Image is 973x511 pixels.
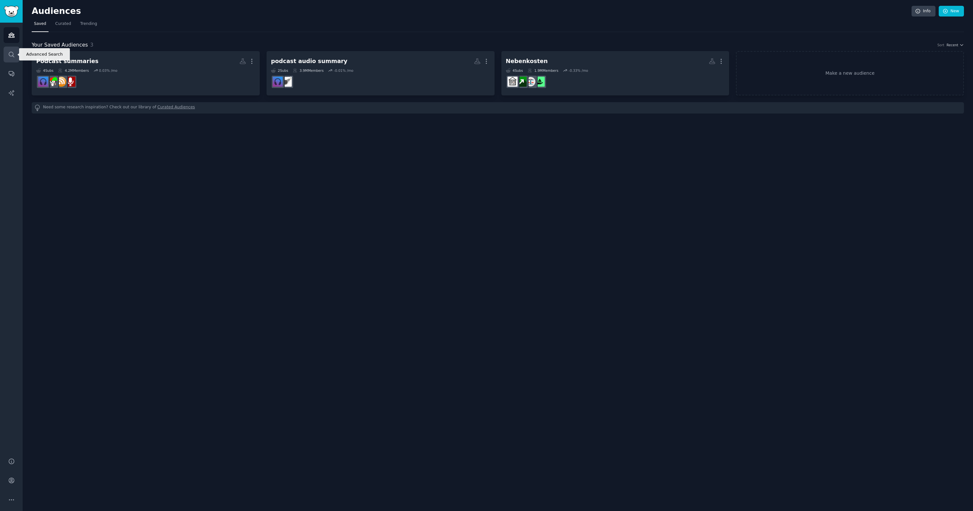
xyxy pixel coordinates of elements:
[526,77,536,87] img: LegaladviceGerman
[334,68,354,73] div: -0.01 % /mo
[517,77,527,87] img: Finanzen
[32,41,88,49] span: Your Saved Audiences
[528,68,558,73] div: 1.9M Members
[90,42,93,48] span: 3
[946,43,958,47] span: Recent
[4,6,19,17] img: GummySearch logo
[47,77,57,87] img: podcasting
[32,19,49,32] a: Saved
[36,68,53,73] div: 4 Sub s
[939,6,964,17] a: New
[535,77,545,87] img: Ratschlag
[58,68,89,73] div: 4.2M Members
[736,51,964,95] a: Make a new audience
[293,68,323,73] div: 3.9M Members
[506,57,548,65] div: Nebenkosten
[32,6,912,16] h2: Audiences
[267,51,495,95] a: podcast audio summary2Subs3.9MMembers-0.01% /moPodcastSharingpodcasts
[912,6,935,17] a: Info
[158,104,195,111] a: Curated Audiences
[32,51,260,95] a: Podcast summaries4Subs4.2MMembers0.03% /mode_podcastspodcastpodcastingpodcasts
[56,77,66,87] img: podcast
[506,68,523,73] div: 4 Sub s
[65,77,75,87] img: de_podcasts
[80,21,97,27] span: Trending
[937,43,945,47] div: Sort
[569,68,588,73] div: -0.33 % /mo
[78,19,99,32] a: Trending
[946,43,964,47] button: Recent
[282,77,292,87] img: PodcastSharing
[271,57,347,65] div: podcast audio summary
[32,102,964,114] div: Need some research inspiration? Check out our library of
[36,57,99,65] div: Podcast summaries
[501,51,729,95] a: Nebenkosten4Subs1.9MMembers-0.33% /moRatschlagLegaladviceGermanFinanzenwohnen
[53,19,73,32] a: Curated
[99,68,117,73] div: 0.03 % /mo
[34,21,46,27] span: Saved
[38,77,48,87] img: podcasts
[271,68,288,73] div: 2 Sub s
[55,21,71,27] span: Curated
[508,77,518,87] img: wohnen
[273,77,283,87] img: podcasts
